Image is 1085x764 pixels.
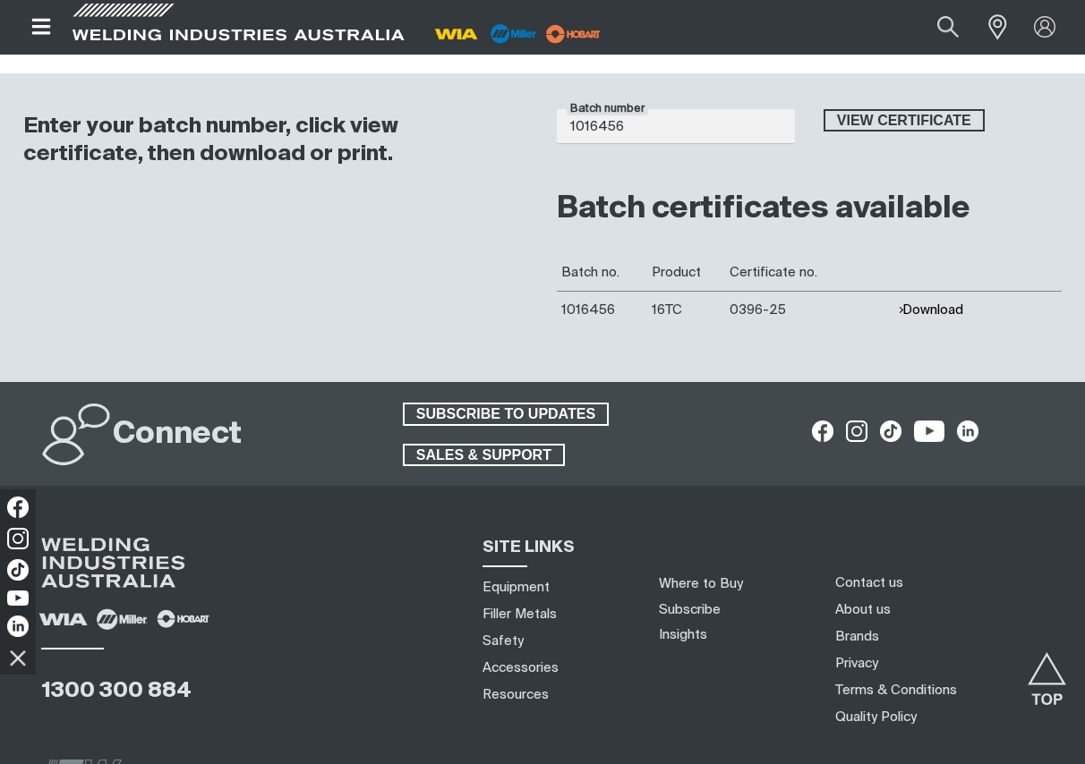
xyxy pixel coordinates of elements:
[41,680,192,701] a: 1300 300 884
[825,109,983,132] span: View certificate
[659,628,707,641] a: Insights
[918,7,978,47] button: Search products
[483,539,575,556] span: SITE LINKS
[113,415,242,454] h2: Connect
[7,590,29,606] img: YouTube
[828,569,1078,730] nav: Footer
[541,27,606,40] a: miller
[541,21,606,47] img: miller
[7,528,29,549] img: Instagram
[7,559,29,581] img: TikTok
[3,642,33,673] img: hide socials
[725,292,893,329] td: 0396-25
[7,497,29,518] img: Facebook
[725,254,893,292] th: Certificate no.
[659,603,721,616] a: Subscribe
[835,681,957,700] a: Terms & Conditions
[659,577,743,590] a: Where to Buy
[835,600,891,619] a: About us
[647,254,725,292] th: Product
[835,627,879,646] a: Brands
[1027,652,1067,692] button: Scroll to top
[483,685,549,704] a: Resources
[475,573,636,708] nav: Sitemap
[405,444,563,467] span: SALES & SUPPORT
[835,654,878,673] a: Privacy
[403,403,609,426] a: SUBSCRIBE TO UPDATES
[405,403,607,426] span: SUBSCRIBE TO UPDATES
[483,658,559,677] a: Accessories
[7,615,29,637] img: LinkedIn
[835,573,903,592] a: Contact us
[557,292,647,329] td: 1016456
[483,578,550,597] a: Equipment
[898,302,963,318] button: Download
[647,292,725,329] td: 16TC
[557,190,1062,229] h2: Batch certificates available
[483,605,557,624] a: Filler Metals
[557,254,647,292] th: Batch no.
[483,632,524,650] a: Safety
[835,708,917,726] a: Quality Policy
[23,113,510,168] h3: Enter your batch number, click view certificate, then download or print.
[403,444,565,467] a: SALES & SUPPORT
[895,7,978,47] input: Product name or item number...
[824,109,985,132] button: View certificate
